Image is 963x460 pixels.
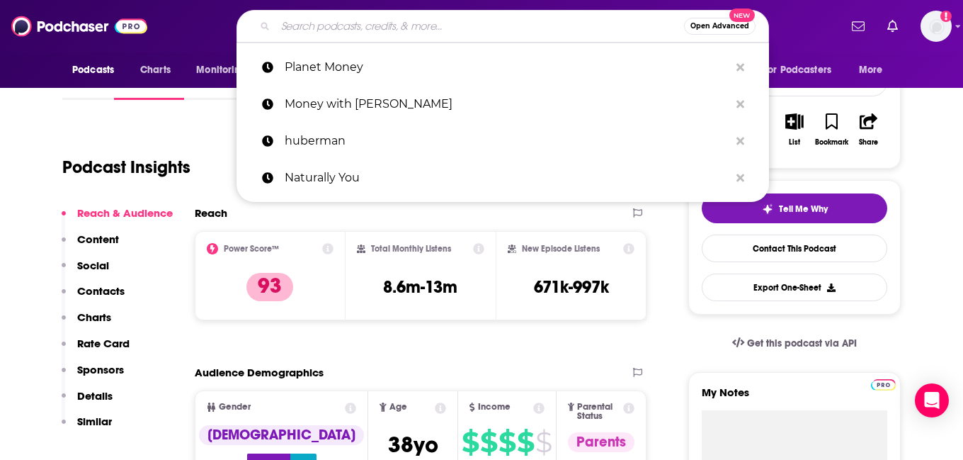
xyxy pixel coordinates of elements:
[371,244,451,254] h2: Total Monthly Listens
[871,377,896,391] a: Pro website
[940,11,952,22] svg: Add a profile image
[462,431,479,454] span: $
[776,104,813,155] button: List
[789,138,800,147] div: List
[77,310,111,324] p: Charts
[77,337,130,350] p: Rate Card
[62,363,124,389] button: Sponsors
[754,57,852,84] button: open menu
[62,415,112,441] button: Similar
[478,403,511,412] span: Income
[871,379,896,391] img: Podchaser Pro
[11,13,147,40] img: Podchaser - Follow, Share and Rate Podcasts
[921,11,952,42] button: Show profile menu
[850,104,887,155] button: Share
[815,138,848,147] div: Bookmark
[498,431,515,454] span: $
[921,11,952,42] img: User Profile
[568,432,634,452] div: Parents
[747,337,857,349] span: Get this podcast via API
[72,60,114,80] span: Podcasts
[534,276,609,298] h3: 671k-997k
[285,159,729,196] p: Naturally You
[846,14,870,38] a: Show notifications dropdown
[62,206,173,232] button: Reach & Audience
[388,431,438,459] span: 38 yo
[915,383,949,417] div: Open Intercom Messenger
[224,244,279,254] h2: Power Score™
[859,60,883,80] span: More
[62,389,113,415] button: Details
[186,57,265,84] button: open menu
[199,425,364,445] div: [DEMOGRAPHIC_DATA]
[702,274,887,301] button: Export One-Sheet
[690,23,749,30] span: Open Advanced
[702,193,887,223] button: tell me why sparkleTell Me Why
[196,60,246,80] span: Monitoring
[480,431,497,454] span: $
[684,18,756,35] button: Open AdvancedNew
[237,159,769,196] a: Naturally You
[762,203,773,215] img: tell me why sparkle
[237,49,769,86] a: Planet Money
[195,366,324,379] h2: Audience Demographics
[131,57,179,84] a: Charts
[522,244,600,254] h2: New Episode Listens
[729,9,755,22] span: New
[237,123,769,159] a: huberman
[779,203,828,215] span: Tell Me Why
[62,157,190,178] h1: Podcast Insights
[721,326,868,361] a: Get this podcast via API
[275,15,684,38] input: Search podcasts, credits, & more...
[921,11,952,42] span: Logged in as AutumnKatie
[849,57,901,84] button: open menu
[702,386,887,410] label: My Notes
[383,276,457,298] h3: 8.6m-13m
[77,206,173,220] p: Reach & Audience
[77,259,109,272] p: Social
[77,415,112,428] p: Similar
[246,273,293,301] p: 93
[62,232,119,259] button: Content
[237,10,769,43] div: Search podcasts, credits, & more...
[535,431,552,454] span: $
[702,235,887,262] a: Contact This Podcast
[882,14,904,38] a: Show notifications dropdown
[763,60,831,80] span: For Podcasters
[195,206,227,220] h2: Reach
[77,363,124,376] p: Sponsors
[77,389,113,403] p: Details
[813,104,850,155] button: Bookmark
[62,259,109,285] button: Social
[517,431,534,454] span: $
[62,284,125,310] button: Contacts
[285,49,729,86] p: Planet Money
[219,403,251,412] span: Gender
[285,123,729,159] p: huberman
[77,284,125,298] p: Contacts
[237,86,769,123] a: Money with [PERSON_NAME]
[62,337,130,363] button: Rate Card
[62,310,111,337] button: Charts
[77,232,119,246] p: Content
[140,60,171,80] span: Charts
[285,86,729,123] p: Money with Katie
[62,57,132,84] button: open menu
[859,138,878,147] div: Share
[389,403,407,412] span: Age
[577,403,620,421] span: Parental Status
